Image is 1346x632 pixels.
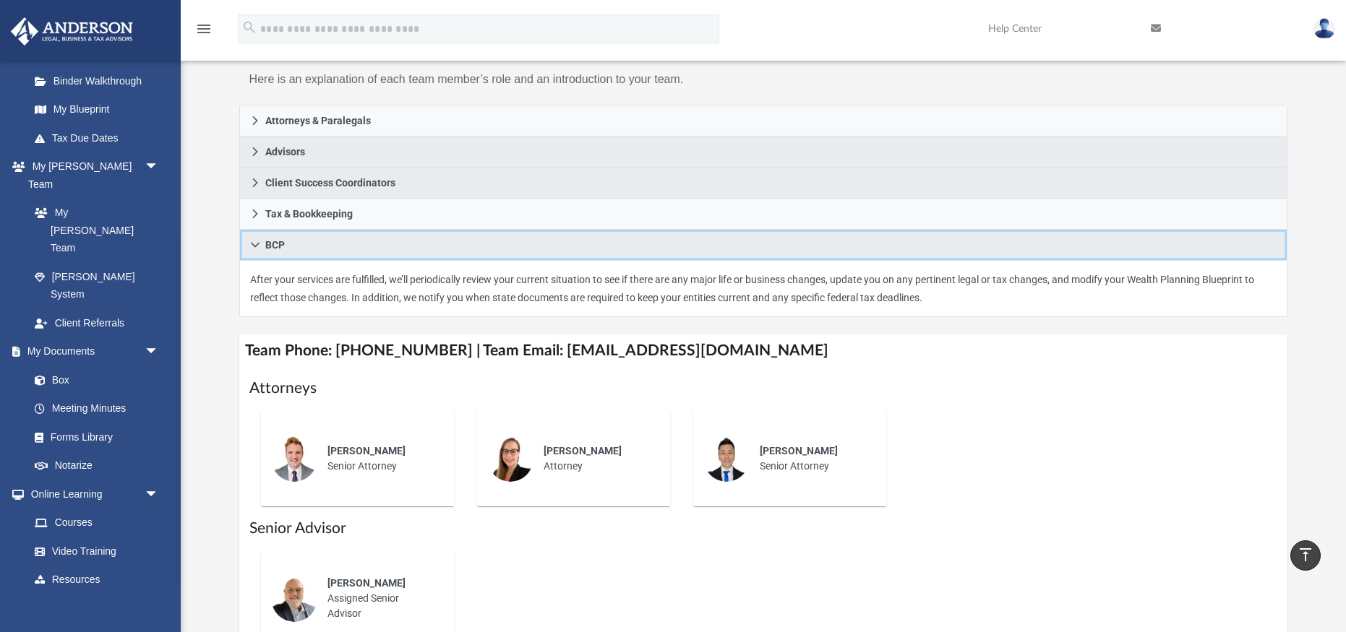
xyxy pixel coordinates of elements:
a: menu [195,27,213,38]
a: My Blueprint [20,95,173,124]
span: [PERSON_NAME] [544,445,622,456]
div: Assigned Senior Advisor [317,566,444,631]
a: Attorneys & Paralegals [239,105,1288,137]
div: Attorney [533,433,660,484]
span: arrow_drop_down [145,480,173,509]
img: thumbnail [271,436,317,482]
a: Courses [20,508,173,537]
div: BCP [239,261,1288,317]
a: BCP [239,230,1288,261]
a: [PERSON_NAME] System [20,262,173,308]
span: Attorneys & Paralegals [265,116,371,126]
a: Meeting Minutes [20,394,173,423]
img: thumbnail [703,436,750,482]
span: Tax & Bookkeeping [265,209,353,219]
i: vertical_align_top [1297,546,1314,563]
img: thumbnail [271,576,317,622]
a: Advisors [239,137,1288,168]
h4: Team Phone: [PHONE_NUMBER] | Team Email: [EMAIL_ADDRESS][DOMAIN_NAME] [239,334,1288,367]
div: Senior Attorney [750,433,876,484]
a: Forms Library [20,423,166,451]
a: My Documentsarrow_drop_down [10,337,173,366]
span: BCP [265,240,285,250]
span: [PERSON_NAME] [327,445,406,456]
a: Binder Walkthrough [20,66,181,95]
a: My [PERSON_NAME] Teamarrow_drop_down [10,152,173,199]
i: search [241,20,257,35]
span: [PERSON_NAME] [760,445,838,456]
a: vertical_align_top [1290,540,1321,571]
a: Video Training [20,537,166,566]
a: Box [20,365,166,394]
a: My [PERSON_NAME] Team [20,199,166,263]
a: Online Learningarrow_drop_down [10,480,173,508]
a: Client Success Coordinators [239,168,1288,199]
a: Resources [20,566,173,594]
img: User Pic [1313,18,1335,39]
span: Client Success Coordinators [265,178,395,188]
h1: Senior Advisor [249,518,1278,539]
span: arrow_drop_down [145,337,173,367]
p: Here is an explanation of each team member’s role and an introduction to your team. [249,69,753,90]
a: Tax & Bookkeeping [239,199,1288,230]
a: Notarize [20,451,173,480]
span: [PERSON_NAME] [327,577,406,589]
img: Anderson Advisors Platinum Portal [7,17,137,46]
p: After your services are fulfilled, we’ll periodically review your current situation to see if the... [250,271,1277,306]
span: arrow_drop_down [145,152,173,182]
i: menu [195,20,213,38]
a: Tax Due Dates [20,124,181,152]
a: Client Referrals [20,308,173,337]
span: Advisors [265,147,305,157]
div: Senior Attorney [317,433,444,484]
h1: Attorneys [249,378,1278,399]
img: thumbnail [487,436,533,482]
